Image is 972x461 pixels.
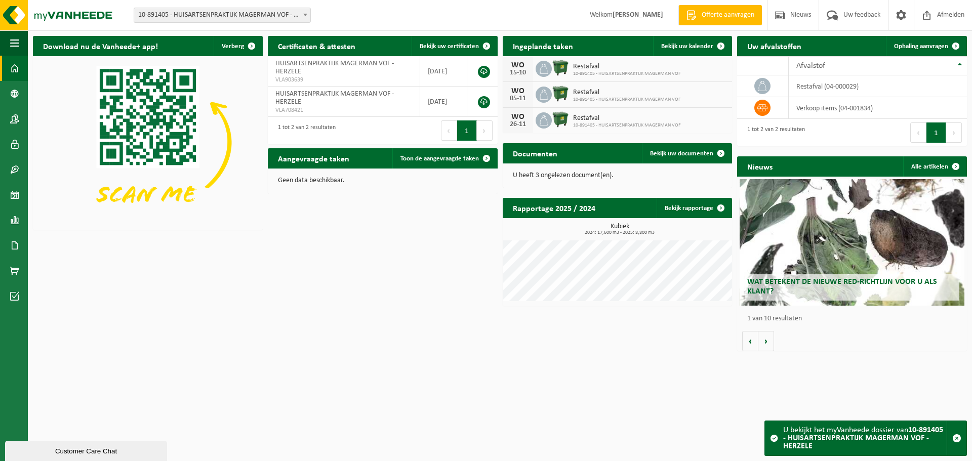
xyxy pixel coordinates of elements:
[740,179,965,306] a: Wat betekent de nieuwe RED-richtlijn voor u als klant?
[134,8,311,23] span: 10-891405 - HUISARTSENPRAKTIJK MAGERMAN VOF - HERZELE
[783,426,943,450] strong: 10-891405 - HUISARTSENPRAKTIJK MAGERMAN VOF - HERZELE
[508,121,528,128] div: 26-11
[573,114,681,122] span: Restafval
[653,36,731,56] a: Bekijk uw kalender
[508,95,528,102] div: 05-11
[441,120,457,141] button: Previous
[573,97,681,103] span: 10-891405 - HUISARTSENPRAKTIJK MAGERMAN VOF
[657,198,731,218] a: Bekijk rapportage
[613,11,663,19] strong: [PERSON_NAME]
[214,36,262,56] button: Verberg
[33,36,168,56] h2: Download nu de Vanheede+ app!
[508,223,733,235] h3: Kubiek
[134,8,310,22] span: 10-891405 - HUISARTSENPRAKTIJK MAGERMAN VOF - HERZELE
[742,121,805,144] div: 1 tot 2 van 2 resultaten
[758,331,774,351] button: Volgende
[747,278,937,296] span: Wat betekent de nieuwe RED-richtlijn voor u als klant?
[796,62,825,70] span: Afvalstof
[275,90,394,106] span: HUISARTSENPRAKTIJK MAGERMAN VOF - HERZELE
[392,148,497,169] a: Toon de aangevraagde taken
[273,119,336,142] div: 1 tot 2 van 2 resultaten
[552,85,569,102] img: WB-1100-HPE-GN-01
[420,87,467,117] td: [DATE]
[412,36,497,56] a: Bekijk uw certificaten
[926,122,946,143] button: 1
[642,143,731,163] a: Bekijk uw documenten
[910,122,926,143] button: Previous
[552,111,569,128] img: WB-1100-HPE-GN-01
[573,63,681,71] span: Restafval
[894,43,948,50] span: Ophaling aanvragen
[222,43,244,50] span: Verberg
[650,150,713,157] span: Bekijk uw documenten
[275,60,394,75] span: HUISARTSENPRAKTIJK MAGERMAN VOF - HERZELE
[477,120,493,141] button: Next
[503,198,605,218] h2: Rapportage 2025 / 2024
[573,122,681,129] span: 10-891405 - HUISARTSENPRAKTIJK MAGERMAN VOF
[420,56,467,87] td: [DATE]
[275,106,413,114] span: VLA708421
[33,56,263,228] img: Download de VHEPlus App
[457,120,477,141] button: 1
[503,36,583,56] h2: Ingeplande taken
[508,87,528,95] div: WO
[420,43,479,50] span: Bekijk uw certificaten
[699,10,757,20] span: Offerte aanvragen
[573,89,681,97] span: Restafval
[678,5,762,25] a: Offerte aanvragen
[268,36,366,56] h2: Certificaten & attesten
[508,230,733,235] span: 2024: 17,600 m3 - 2025: 8,800 m3
[903,156,966,177] a: Alle artikelen
[508,69,528,76] div: 15-10
[513,172,722,179] p: U heeft 3 ongelezen document(en).
[400,155,479,162] span: Toon de aangevraagde taken
[268,148,359,168] h2: Aangevraagde taken
[789,75,967,97] td: restafval (04-000029)
[573,71,681,77] span: 10-891405 - HUISARTSENPRAKTIJK MAGERMAN VOF
[747,315,962,322] p: 1 van 10 resultaten
[789,97,967,119] td: verkoop items (04-001834)
[737,36,812,56] h2: Uw afvalstoffen
[737,156,783,176] h2: Nieuws
[661,43,713,50] span: Bekijk uw kalender
[508,113,528,121] div: WO
[278,177,488,184] p: Geen data beschikbaar.
[552,59,569,76] img: WB-1100-HPE-GN-01
[5,439,169,461] iframe: chat widget
[275,76,413,84] span: VLA903639
[742,331,758,351] button: Vorige
[886,36,966,56] a: Ophaling aanvragen
[503,143,568,163] h2: Documenten
[783,421,947,455] div: U bekijkt het myVanheede dossier van
[508,61,528,69] div: WO
[946,122,962,143] button: Next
